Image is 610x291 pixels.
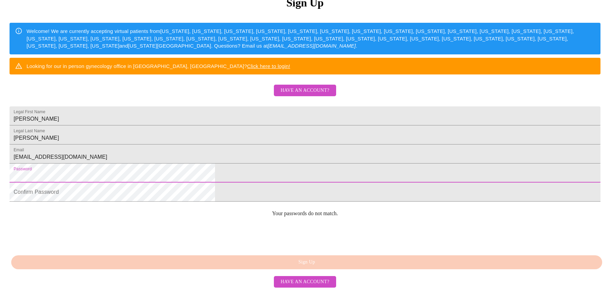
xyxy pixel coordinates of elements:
span: Have an account? [281,278,329,286]
a: Have an account? [272,92,338,98]
button: Have an account? [274,85,336,97]
em: [EMAIL_ADDRESS][DOMAIN_NAME] [268,43,356,49]
iframe: reCAPTCHA [10,222,113,249]
button: Have an account? [274,276,336,288]
span: Have an account? [281,86,329,95]
a: Click here to login! [247,63,290,69]
p: Your passwords do not match. [10,210,600,217]
a: Have an account? [272,278,338,284]
div: Looking for our in person gynecology office in [GEOGRAPHIC_DATA], [GEOGRAPHIC_DATA]? [27,60,290,72]
div: Welcome! We are currently accepting virtual patients from [US_STATE], [US_STATE], [US_STATE], [US... [27,25,595,52]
